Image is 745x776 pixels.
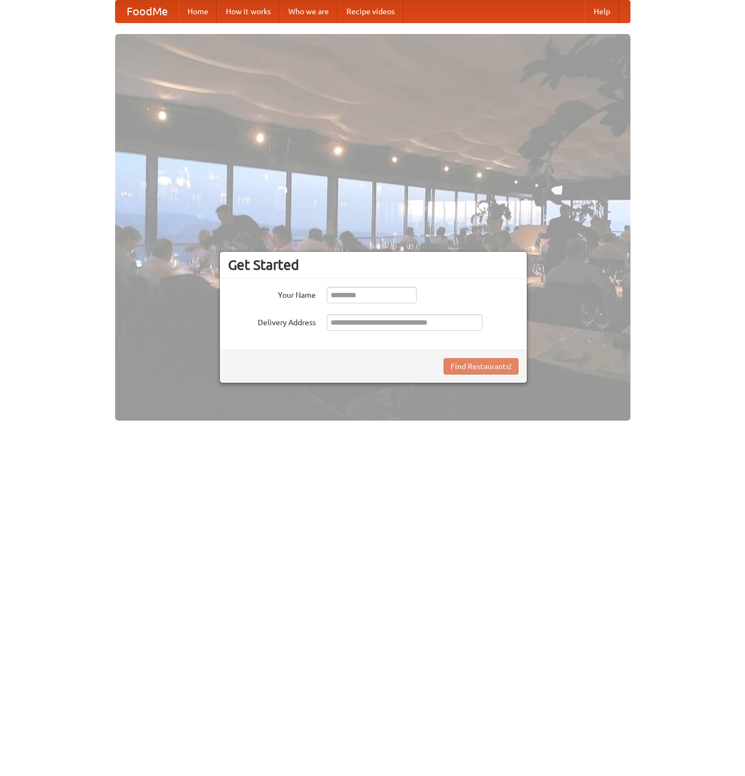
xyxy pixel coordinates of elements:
[228,257,519,273] h3: Get Started
[228,314,316,328] label: Delivery Address
[443,358,519,375] button: Find Restaurants!
[280,1,338,22] a: Who we are
[585,1,619,22] a: Help
[228,287,316,301] label: Your Name
[179,1,217,22] a: Home
[217,1,280,22] a: How it works
[116,1,179,22] a: FoodMe
[338,1,403,22] a: Recipe videos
